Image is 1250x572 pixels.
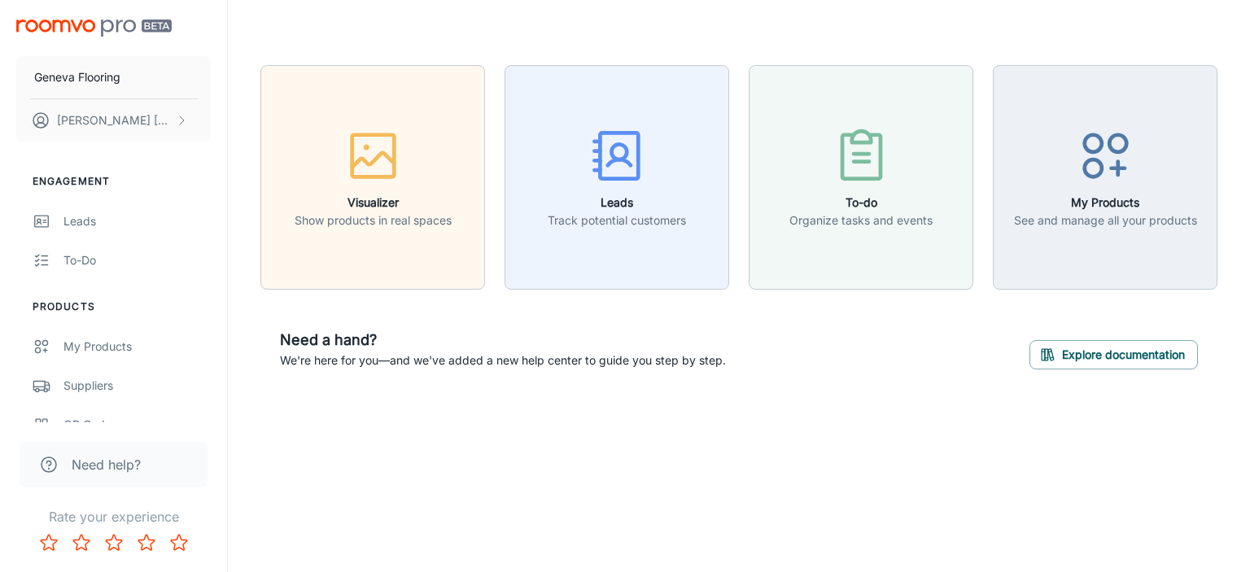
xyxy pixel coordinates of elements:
img: Roomvo PRO Beta [16,20,172,37]
div: QR Codes [63,416,211,434]
h6: To-do [789,194,933,212]
div: Suppliers [63,377,211,395]
a: Explore documentation [1029,345,1198,361]
div: To-do [63,251,211,269]
a: LeadsTrack potential customers [505,168,729,184]
h6: Visualizer [295,194,452,212]
button: To-doOrganize tasks and events [749,65,973,290]
h6: Leads [548,194,686,212]
a: To-doOrganize tasks and events [749,168,973,184]
button: LeadsTrack potential customers [505,65,729,290]
p: Show products in real spaces [295,212,452,229]
button: [PERSON_NAME] [PERSON_NAME] [16,99,211,142]
h6: My Products [1014,194,1197,212]
button: Explore documentation [1029,340,1198,369]
h6: Need a hand? [280,329,726,351]
p: See and manage all your products [1014,212,1197,229]
a: My ProductsSee and manage all your products [993,168,1217,184]
button: Geneva Flooring [16,56,211,98]
p: [PERSON_NAME] [PERSON_NAME] [57,111,172,129]
button: VisualizerShow products in real spaces [260,65,485,290]
div: Leads [63,212,211,230]
div: My Products [63,338,211,356]
p: Track potential customers [548,212,686,229]
button: My ProductsSee and manage all your products [993,65,1217,290]
p: We're here for you—and we've added a new help center to guide you step by step. [280,351,726,369]
p: Organize tasks and events [789,212,933,229]
p: Geneva Flooring [34,68,120,86]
